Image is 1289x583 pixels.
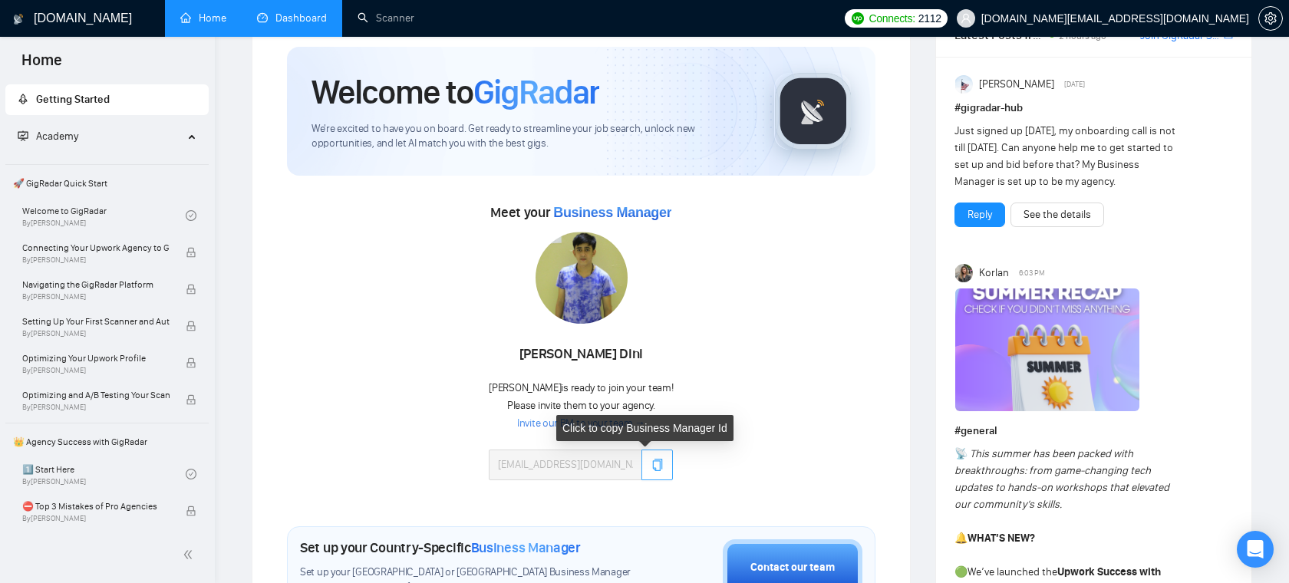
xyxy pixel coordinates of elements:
[489,341,673,367] div: [PERSON_NAME] Dini
[186,210,196,221] span: check-circle
[186,284,196,295] span: lock
[775,73,852,150] img: gigradar-logo.png
[954,423,1233,440] h1: # general
[186,469,196,479] span: check-circle
[954,565,968,578] span: 🟢
[979,265,1009,282] span: Korlan
[18,130,78,143] span: Academy
[257,12,327,25] a: dashboardDashboard
[1258,12,1283,25] a: setting
[5,84,209,115] li: Getting Started
[22,199,186,232] a: Welcome to GigRadarBy[PERSON_NAME]
[979,76,1054,93] span: [PERSON_NAME]
[1237,531,1274,568] div: Open Intercom Messenger
[489,381,673,394] span: [PERSON_NAME] is ready to join your team!
[954,203,1005,227] button: Reply
[1064,77,1085,91] span: [DATE]
[22,329,170,338] span: By [PERSON_NAME]
[36,130,78,143] span: Academy
[22,387,170,403] span: Optimizing and A/B Testing Your Scanner for Better Results
[955,75,974,94] img: Anisuzzaman Khan
[490,204,671,221] span: Meet your
[22,457,186,491] a: 1️⃣ Start HereBy[PERSON_NAME]
[18,94,28,104] span: rocket
[1024,206,1091,223] a: See the details
[22,499,170,514] span: ⛔ Top 3 Mistakes of Pro Agencies
[955,264,974,282] img: Korlan
[7,168,207,199] span: 🚀 GigRadar Quick Start
[954,447,1169,511] em: This summer has been packed with breakthroughs: from game-changing tech updates to hands-on works...
[750,559,835,576] div: Contact our team
[507,399,655,412] span: Please invite them to your agency.
[186,357,196,368] span: lock
[13,7,24,31] img: logo
[1019,266,1045,280] span: 6:03 PM
[22,366,170,375] span: By [PERSON_NAME]
[536,232,628,324] img: 1700136780251-IMG-20231106-WA0046.jpg
[300,539,581,556] h1: Set up your Country-Specific
[22,314,170,329] span: Setting Up Your First Scanner and Auto-Bidder
[553,205,671,220] span: Business Manager
[1258,6,1283,31] button: setting
[186,506,196,516] span: lock
[1010,203,1104,227] button: See the details
[22,277,170,292] span: Navigating the GigRadar Platform
[7,427,207,457] span: 👑 Agency Success with GigRadar
[968,532,1035,545] strong: WHAT’S NEW?
[22,255,170,265] span: By [PERSON_NAME]
[312,122,750,151] span: We're excited to have you on board. Get ready to streamline your job search, unlock new opportuni...
[186,321,196,331] span: lock
[186,394,196,405] span: lock
[556,415,734,441] div: Click to copy Business Manager Id
[517,417,645,431] a: Invite our BM to your team →
[22,240,170,255] span: Connecting Your Upwork Agency to GigRadar
[954,123,1178,190] div: Just signed up [DATE], my onboarding call is not till [DATE]. Can anyone help me to get started t...
[9,49,74,81] span: Home
[869,10,915,27] span: Connects:
[1259,12,1282,25] span: setting
[22,351,170,366] span: Optimizing Your Upwork Profile
[954,532,968,545] span: 🔔
[180,12,226,25] a: homeHome
[312,71,599,113] h1: Welcome to
[18,130,28,141] span: fund-projection-screen
[955,288,1139,411] img: F09CV3P1UE7-Summer%20recap.png
[471,539,581,556] span: Business Manager
[852,12,864,25] img: upwork-logo.png
[968,206,992,223] a: Reply
[641,450,673,480] button: copy
[22,403,170,412] span: By [PERSON_NAME]
[954,447,968,460] span: 📡
[918,10,941,27] span: 2112
[651,459,664,471] span: copy
[36,93,110,106] span: Getting Started
[473,71,599,113] span: GigRadar
[22,292,170,301] span: By [PERSON_NAME]
[961,13,971,24] span: user
[183,547,198,562] span: double-left
[186,247,196,258] span: lock
[358,12,414,25] a: searchScanner
[954,100,1233,117] h1: # gigradar-hub
[22,514,170,523] span: By [PERSON_NAME]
